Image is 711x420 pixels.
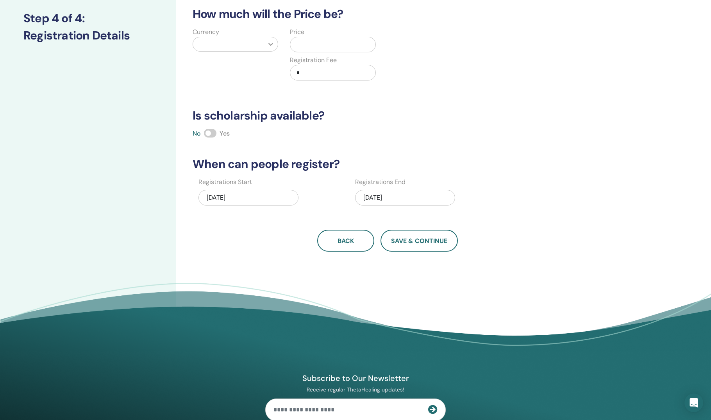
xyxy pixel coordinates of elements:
div: [DATE] [198,190,298,206]
span: Save & Continue [391,237,447,245]
label: Registrations Start [198,177,252,187]
span: No [193,129,201,138]
h3: How much will the Price be? [188,7,587,21]
h3: When can people register? [188,157,587,171]
span: Yes [220,129,230,138]
label: Price [290,27,304,37]
button: Save & Continue [381,230,458,252]
p: Receive regular ThetaHealing updates! [265,386,446,393]
h3: Is scholarship available? [188,109,587,123]
h4: Subscribe to Our Newsletter [265,373,446,383]
label: Registration Fee [290,55,337,65]
span: Back [338,237,354,245]
button: Back [317,230,374,252]
label: Registrations End [355,177,406,187]
label: Currency [193,27,219,37]
div: Open Intercom Messenger [684,393,703,412]
h3: Step 4 of 4 : [23,11,152,25]
h3: Registration Details [23,29,152,43]
div: [DATE] [355,190,455,206]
